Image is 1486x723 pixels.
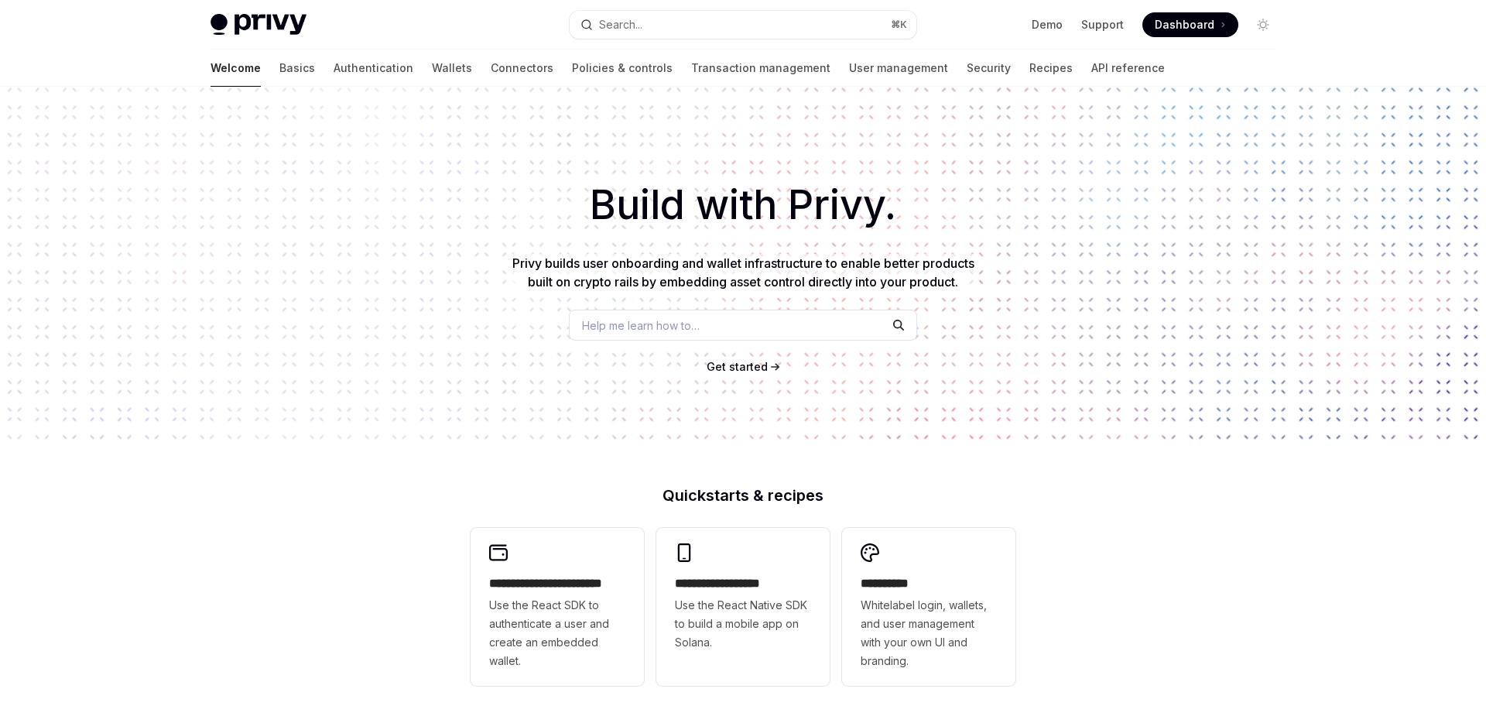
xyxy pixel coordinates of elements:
[1032,17,1063,33] a: Demo
[1081,17,1124,33] a: Support
[1142,12,1238,37] a: Dashboard
[599,15,642,34] div: Search...
[656,528,830,686] a: **** **** **** ***Use the React Native SDK to build a mobile app on Solana.
[707,359,768,375] a: Get started
[1251,12,1275,37] button: Toggle dark mode
[512,255,974,290] span: Privy builds user onboarding and wallet infrastructure to enable better products built on crypto ...
[842,528,1015,686] a: **** *****Whitelabel login, wallets, and user management with your own UI and branding.
[582,317,700,334] span: Help me learn how to…
[211,14,306,36] img: light logo
[432,50,472,87] a: Wallets
[707,360,768,373] span: Get started
[570,11,916,39] button: Search...⌘K
[491,50,553,87] a: Connectors
[572,50,673,87] a: Policies & controls
[211,50,261,87] a: Welcome
[967,50,1011,87] a: Security
[279,50,315,87] a: Basics
[25,175,1461,235] h1: Build with Privy.
[489,596,625,670] span: Use the React SDK to authenticate a user and create an embedded wallet.
[1155,17,1214,33] span: Dashboard
[675,596,811,652] span: Use the React Native SDK to build a mobile app on Solana.
[1091,50,1165,87] a: API reference
[1029,50,1073,87] a: Recipes
[691,50,830,87] a: Transaction management
[891,19,907,31] span: ⌘ K
[849,50,948,87] a: User management
[861,596,997,670] span: Whitelabel login, wallets, and user management with your own UI and branding.
[334,50,413,87] a: Authentication
[471,488,1015,503] h2: Quickstarts & recipes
